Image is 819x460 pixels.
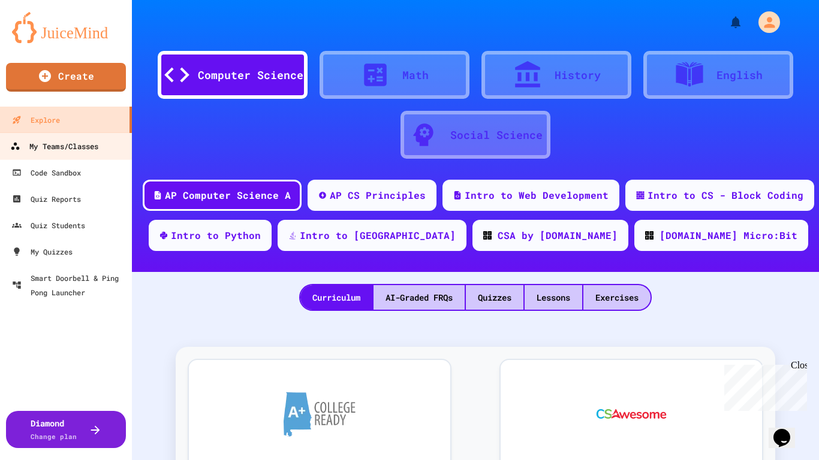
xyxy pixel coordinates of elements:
iframe: chat widget [719,360,807,411]
div: Social Science [450,127,543,143]
div: AI-Graded FRQs [374,285,465,310]
div: English [716,67,763,83]
div: Curriculum [300,285,372,310]
div: History [555,67,601,83]
div: Intro to CS - Block Coding [648,188,803,202]
div: Intro to [GEOGRAPHIC_DATA] [300,228,456,243]
div: Smart Doorbell & Ping Pong Launcher [12,271,127,299]
div: Quiz Students [12,218,85,232]
div: Computer Science [198,67,303,83]
div: Intro to Python [171,228,261,243]
img: logo-orange.svg [12,12,120,43]
div: Quizzes [466,285,523,310]
div: [DOMAIN_NAME] Micro:Bit [660,228,797,243]
span: Change plan [31,432,77,441]
div: Code Sandbox [12,165,81,180]
div: My Notifications [706,12,746,32]
div: Explore [12,113,60,127]
div: Math [402,67,429,83]
a: Create [6,63,126,92]
div: My Quizzes [12,244,73,259]
img: A+ College Ready [284,392,356,437]
img: CODE_logo_RGB.png [645,231,654,240]
div: AP CS Principles [330,188,426,202]
img: CS Awesome [585,378,679,450]
div: Lessons [525,285,582,310]
button: DiamondChange plan [6,411,126,448]
div: My Account [746,8,783,36]
div: Intro to Web Development [465,188,609,202]
img: CODE_logo_RGB.png [483,231,492,240]
div: AP Computer Science A [165,188,291,202]
div: Chat with us now!Close [5,5,83,76]
div: Quiz Reports [12,192,81,206]
div: My Teams/Classes [10,139,98,154]
div: CSA by [DOMAIN_NAME] [498,228,618,243]
div: Exercises [583,285,651,310]
div: Diamond [31,417,77,442]
iframe: chat widget [769,412,807,448]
